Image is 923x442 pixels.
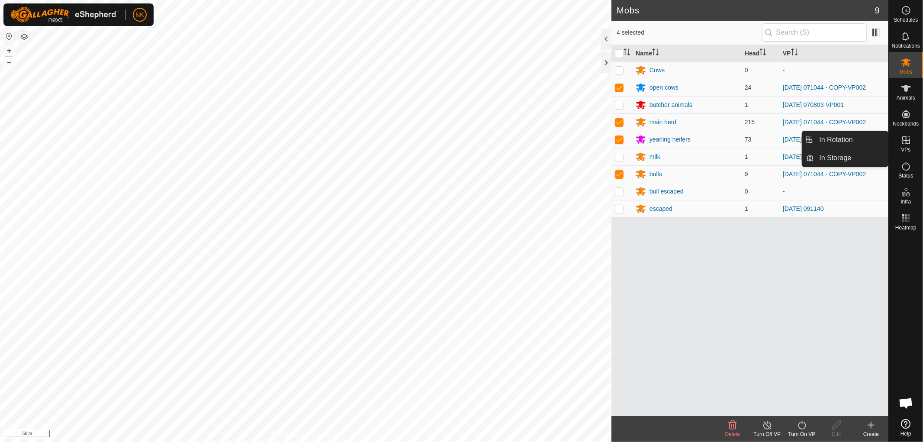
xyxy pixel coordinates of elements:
span: NK [135,10,144,19]
span: In Storage [820,153,852,163]
div: Cows [650,66,665,75]
span: 24 [745,84,752,91]
div: Create [854,430,888,438]
span: Delete [725,431,740,437]
button: Reset Map [4,31,14,42]
div: bull escaped [650,187,684,196]
span: Notifications [892,43,920,48]
td: - [779,183,888,200]
button: + [4,45,14,56]
span: 1 [745,205,748,212]
td: - [779,61,888,79]
a: [DATE] 071044 - COPY-VP002 [783,171,866,177]
span: 215 [745,119,755,126]
li: In Rotation [802,131,888,148]
span: Animals [897,95,915,100]
p-sorticon: Activate to sort [759,50,766,57]
span: Neckbands [893,121,919,126]
div: escaped [650,204,672,213]
a: Privacy Policy [272,431,304,439]
span: 0 [745,188,748,195]
a: In Rotation [814,131,888,148]
div: Open chat [893,390,919,416]
span: 1 [745,101,748,108]
div: main herd [650,118,676,127]
span: Schedules [894,17,918,23]
div: butcher animals [650,100,692,110]
a: [DATE] 070803-VP001 [783,153,844,160]
div: Turn On VP [785,430,819,438]
a: Help [889,416,923,440]
div: Edit [819,430,854,438]
div: yearling heifers [650,135,691,144]
div: milk [650,152,660,161]
span: Help [900,431,911,436]
h2: Mobs [617,5,875,16]
span: Heatmap [895,225,917,230]
button: – [4,57,14,67]
span: Status [898,173,913,178]
span: VPs [901,147,910,152]
span: 9 [875,4,880,17]
span: Mobs [900,69,912,74]
th: Head [741,45,779,62]
a: [DATE] 071044 - COPY-VP002 [783,119,866,126]
button: Map Layers [19,32,29,42]
a: In Storage [814,149,888,167]
div: Turn Off VP [750,430,785,438]
div: bulls [650,170,662,179]
p-sorticon: Activate to sort [791,50,798,57]
span: 73 [745,136,752,143]
a: [DATE] 070803-VP001 [783,101,844,108]
span: 1 [745,153,748,160]
span: 4 selected [617,28,762,37]
a: [DATE] 071044 - COPY-VP002 [783,136,866,143]
p-sorticon: Activate to sort [652,50,659,57]
span: 0 [745,67,748,74]
span: Infra [900,199,911,204]
a: Contact Us [314,431,340,439]
th: VP [779,45,888,62]
a: [DATE] 091140 [783,205,824,212]
p-sorticon: Activate to sort [624,50,630,57]
span: In Rotation [820,135,853,145]
span: 9 [745,171,748,177]
input: Search (S) [762,23,867,42]
a: [DATE] 071044 - COPY-VP002 [783,84,866,91]
img: Gallagher Logo [10,7,119,23]
div: open cows [650,83,679,92]
th: Name [632,45,741,62]
li: In Storage [802,149,888,167]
